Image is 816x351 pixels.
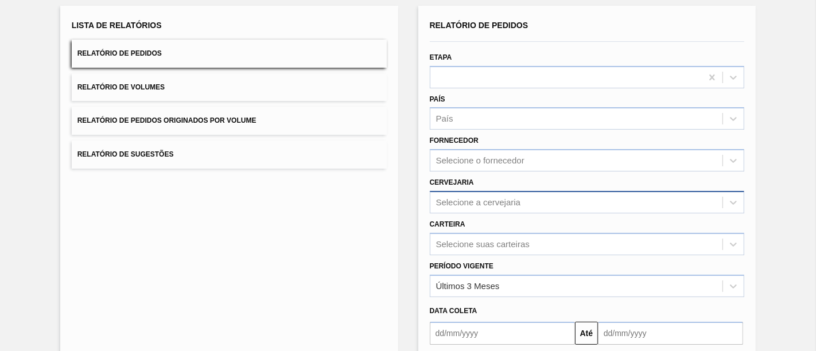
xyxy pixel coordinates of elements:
[436,239,530,249] div: Selecione suas carteiras
[430,21,529,30] span: Relatório de Pedidos
[430,322,575,345] input: dd/mm/yyyy
[72,141,387,169] button: Relatório de Sugestões
[430,220,465,228] label: Carteira
[77,83,165,91] span: Relatório de Volumes
[436,114,453,124] div: País
[77,116,257,124] span: Relatório de Pedidos Originados por Volume
[575,322,598,345] button: Até
[430,53,452,61] label: Etapa
[436,197,521,207] div: Selecione a cervejaria
[436,156,524,166] div: Selecione o fornecedor
[430,95,445,103] label: País
[436,281,500,291] div: Últimos 3 Meses
[77,49,162,57] span: Relatório de Pedidos
[72,107,387,135] button: Relatório de Pedidos Originados por Volume
[72,40,387,68] button: Relatório de Pedidos
[77,150,174,158] span: Relatório de Sugestões
[598,322,743,345] input: dd/mm/yyyy
[72,21,162,30] span: Lista de Relatórios
[72,73,387,102] button: Relatório de Volumes
[430,136,479,145] label: Fornecedor
[430,307,477,315] span: Data coleta
[430,178,474,186] label: Cervejaria
[430,262,494,270] label: Período Vigente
